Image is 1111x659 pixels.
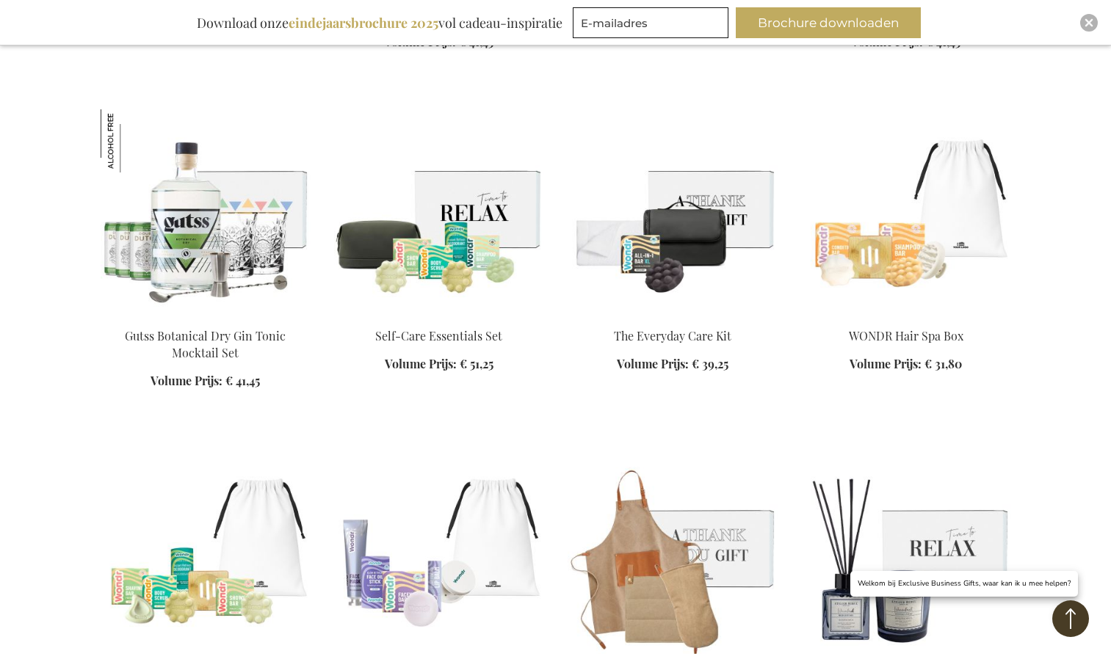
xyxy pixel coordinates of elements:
span: € 41,45 [225,373,260,388]
input: E-mailadres [573,7,728,38]
img: WONDR Body Refresh Kit [101,448,311,654]
button: Brochure downloaden [736,7,921,38]
div: Download onze vol cadeau-inspiratie [190,7,569,38]
img: Close [1085,18,1093,27]
img: Gutss Botanical Dry Gin Tonic Mocktail Set [101,109,164,172]
a: The WONDR Hair Spa Box [801,309,1011,323]
a: The Everyday Care Kit [614,328,731,343]
a: Volume Prijs: € 39,25 [617,356,728,373]
a: WONDR Hair Spa Box [849,328,963,343]
div: Close [1080,14,1098,32]
span: Volume Prijs: [617,356,689,371]
span: Volume Prijs: [151,373,222,388]
b: eindejaarsbrochure 2025 [289,14,438,32]
a: Volume Prijs: € 51,25 [385,356,493,373]
img: The Everyday Care Kit [568,109,778,315]
img: Atelier Rebul Bosphorus Home Kit [801,448,1011,654]
form: marketing offers and promotions [573,7,733,43]
a: Gutss Botanical Dry Gin Tonic Mocktail Set [125,328,286,360]
span: Volume Prijs: [385,356,457,371]
img: The Kitchen Gift Set [568,448,778,654]
a: The Self-Care Essentials Set [334,309,544,323]
a: Volume Prijs: € 41,45 [151,373,260,390]
img: The WONDR Facial Treat Box [334,448,544,654]
span: € 31,80 [924,356,962,371]
img: The WONDR Hair Spa Box [801,109,1011,315]
a: The Everyday Care Kit [568,309,778,323]
img: The Self-Care Essentials Set [334,109,544,315]
a: Volume Prijs: € 31,80 [850,356,962,373]
span: Volume Prijs: [850,356,922,371]
span: € 39,25 [692,356,728,371]
img: Gutss Botanical Dry Gin Tonic Mocktail Set [101,109,311,315]
a: Gutss Botanical Dry Gin Tonic Mocktail Set Gutss Botanical Dry Gin Tonic Mocktail Set [101,309,311,323]
a: Self-Care Essentials Set [375,328,502,343]
span: € 51,25 [460,356,493,371]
